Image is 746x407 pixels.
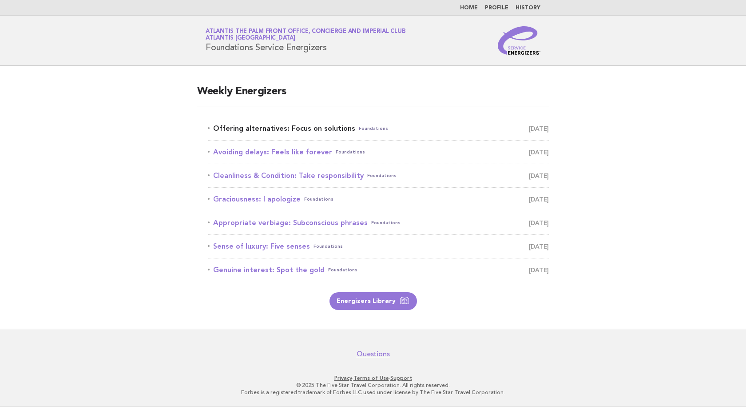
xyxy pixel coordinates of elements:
[334,375,352,381] a: Privacy
[101,382,645,389] p: © 2025 The Five Star Travel Corporation. All rights reserved.
[390,375,412,381] a: Support
[336,146,365,158] span: Foundations
[529,169,549,182] span: [DATE]
[208,169,549,182] a: Cleanliness & Condition: Take responsibilityFoundations [DATE]
[304,193,333,206] span: Foundations
[206,36,295,41] span: Atlantis [GEOGRAPHIC_DATA]
[485,5,508,11] a: Profile
[206,28,405,41] a: Atlantis The Palm Front Office, Concierge and Imperial ClubAtlantis [GEOGRAPHIC_DATA]
[208,146,549,158] a: Avoiding delays: Feels like foreverFoundations [DATE]
[460,5,478,11] a: Home
[367,169,397,182] span: Foundations
[516,5,540,11] a: History
[208,217,549,229] a: Appropriate verbiage: Subconscious phrasesFoundations [DATE]
[208,240,549,253] a: Sense of luxury: Five sensesFoundations [DATE]
[208,193,549,206] a: Graciousness: I apologizeFoundations [DATE]
[329,292,417,310] a: Energizers Library
[529,122,549,135] span: [DATE]
[529,146,549,158] span: [DATE]
[357,350,390,359] a: Questions
[529,217,549,229] span: [DATE]
[529,193,549,206] span: [DATE]
[529,264,549,276] span: [DATE]
[498,26,540,55] img: Service Energizers
[101,389,645,396] p: Forbes is a registered trademark of Forbes LLC used under license by The Five Star Travel Corpora...
[359,122,388,135] span: Foundations
[353,375,389,381] a: Terms of Use
[101,375,645,382] p: · ·
[313,240,343,253] span: Foundations
[328,264,357,276] span: Foundations
[208,264,549,276] a: Genuine interest: Spot the goldFoundations [DATE]
[371,217,401,229] span: Foundations
[197,85,549,106] h2: Weekly Energizers
[529,240,549,253] span: [DATE]
[206,29,405,52] h1: Foundations Service Energizers
[208,122,549,135] a: Offering alternatives: Focus on solutionsFoundations [DATE]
